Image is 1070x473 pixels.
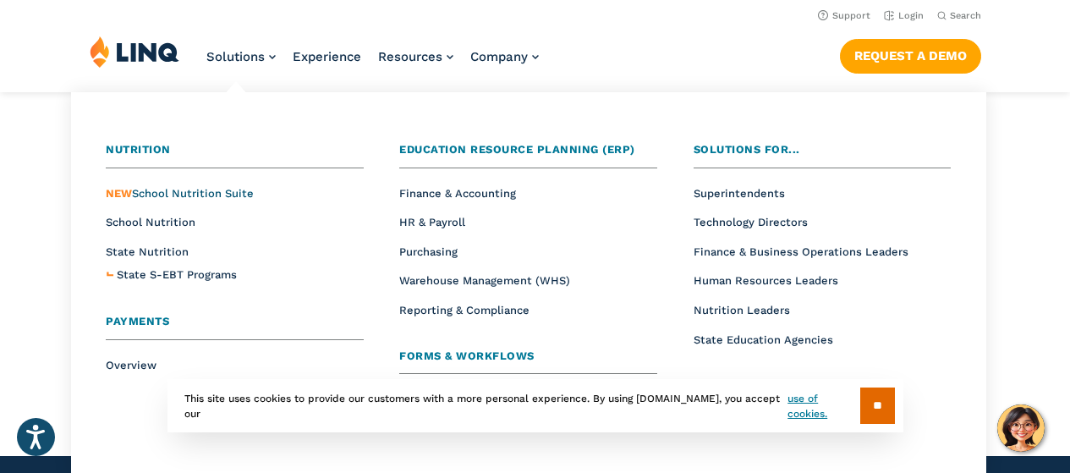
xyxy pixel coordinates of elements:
[399,216,465,228] a: HR & Payroll
[694,187,785,200] a: Superintendents
[937,9,981,22] button: Open Search Bar
[399,304,530,316] a: Reporting & Compliance
[470,49,539,64] a: Company
[997,404,1045,452] button: Hello, have a question? Let’s chat.
[399,141,657,168] a: Education Resource Planning (ERP)
[106,187,254,200] a: NEWSchool Nutrition Suite
[694,304,790,316] a: Nutrition Leaders
[694,274,838,287] a: Human Resources Leaders
[106,187,132,200] span: NEW
[206,36,539,91] nav: Primary Navigation
[106,141,364,168] a: Nutrition
[399,348,657,375] a: Forms & Workflows
[399,349,535,362] span: Forms & Workflows
[694,245,908,258] a: Finance & Business Operations Leaders
[117,267,237,284] a: State S-EBT Programs
[694,333,833,346] a: State Education Agencies
[378,49,442,64] span: Resources
[950,10,981,21] span: Search
[378,49,453,64] a: Resources
[818,10,870,21] a: Support
[694,141,952,168] a: Solutions for...
[206,49,265,64] span: Solutions
[840,36,981,73] nav: Button Navigation
[117,268,237,281] span: State S-EBT Programs
[470,49,528,64] span: Company
[106,359,156,371] a: Overview
[399,187,516,200] a: Finance & Accounting
[694,216,808,228] a: Technology Directors
[399,274,570,287] a: Warehouse Management (WHS)
[293,49,361,64] a: Experience
[90,36,179,68] img: LINQ | K‑12 Software
[694,143,800,156] span: Solutions for...
[106,216,195,228] a: School Nutrition
[840,39,981,73] a: Request a Demo
[206,49,276,64] a: Solutions
[399,143,635,156] span: Education Resource Planning (ERP)
[884,10,924,21] a: Login
[167,379,903,432] div: This site uses cookies to provide our customers with a more personal experience. By using [DOMAIN...
[106,143,171,156] span: Nutrition
[106,187,254,200] span: School Nutrition Suite
[106,313,364,340] a: Payments
[106,245,189,258] a: State Nutrition
[106,315,169,327] span: Payments
[399,245,458,258] a: Purchasing
[787,391,859,421] a: use of cookies.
